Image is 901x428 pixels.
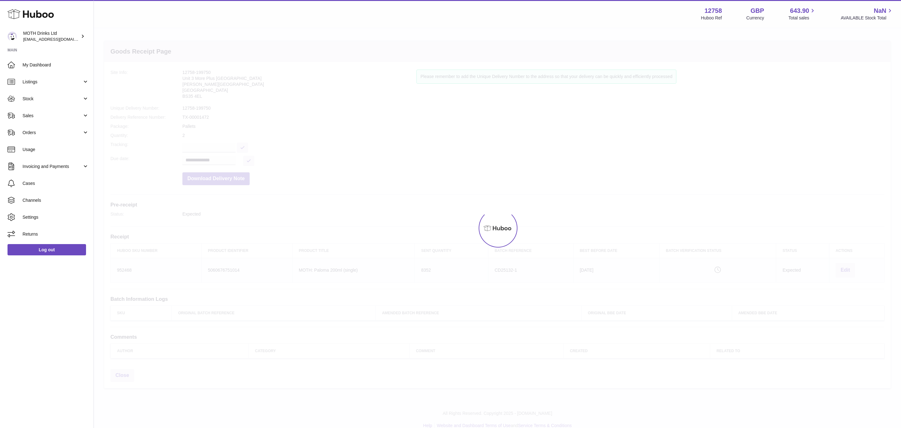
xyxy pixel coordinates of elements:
[23,37,92,42] span: [EMAIL_ADDRESS][DOMAIN_NAME]
[23,214,89,220] span: Settings
[23,197,89,203] span: Channels
[23,113,82,119] span: Sales
[746,15,764,21] div: Currency
[701,15,722,21] div: Huboo Ref
[751,7,764,15] strong: GBP
[841,15,893,21] span: AVAILABLE Stock Total
[23,79,82,85] span: Listings
[874,7,886,15] span: NaN
[23,180,89,186] span: Cases
[788,7,816,21] a: 643.90 Total sales
[8,244,86,255] a: Log out
[841,7,893,21] a: NaN AVAILABLE Stock Total
[23,147,89,153] span: Usage
[790,7,809,15] span: 643.90
[23,164,82,170] span: Invoicing and Payments
[23,96,82,102] span: Stock
[23,30,79,42] div: MOTH Drinks Ltd
[705,7,722,15] strong: 12758
[8,32,17,41] img: internalAdmin-12758@internal.huboo.com
[23,130,82,136] span: Orders
[788,15,816,21] span: Total sales
[23,231,89,237] span: Returns
[23,62,89,68] span: My Dashboard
